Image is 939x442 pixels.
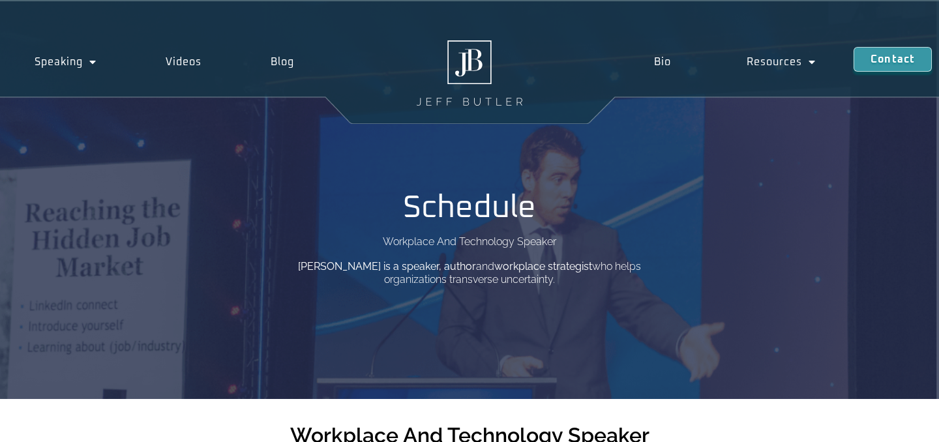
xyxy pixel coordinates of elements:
[617,47,854,77] nav: Menu
[383,237,556,247] p: Workplace And Technology Speaker
[854,47,932,72] a: Contact
[709,47,854,77] a: Resources
[131,47,236,77] a: Videos
[871,54,915,65] span: Contact
[494,260,592,273] b: workplace strategist
[236,47,329,77] a: Blog
[284,260,655,286] p: and who helps organizations transverse uncertainty.
[617,47,709,77] a: Bio
[298,260,476,273] b: [PERSON_NAME] is a speaker, author
[403,192,536,224] h1: Schedule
